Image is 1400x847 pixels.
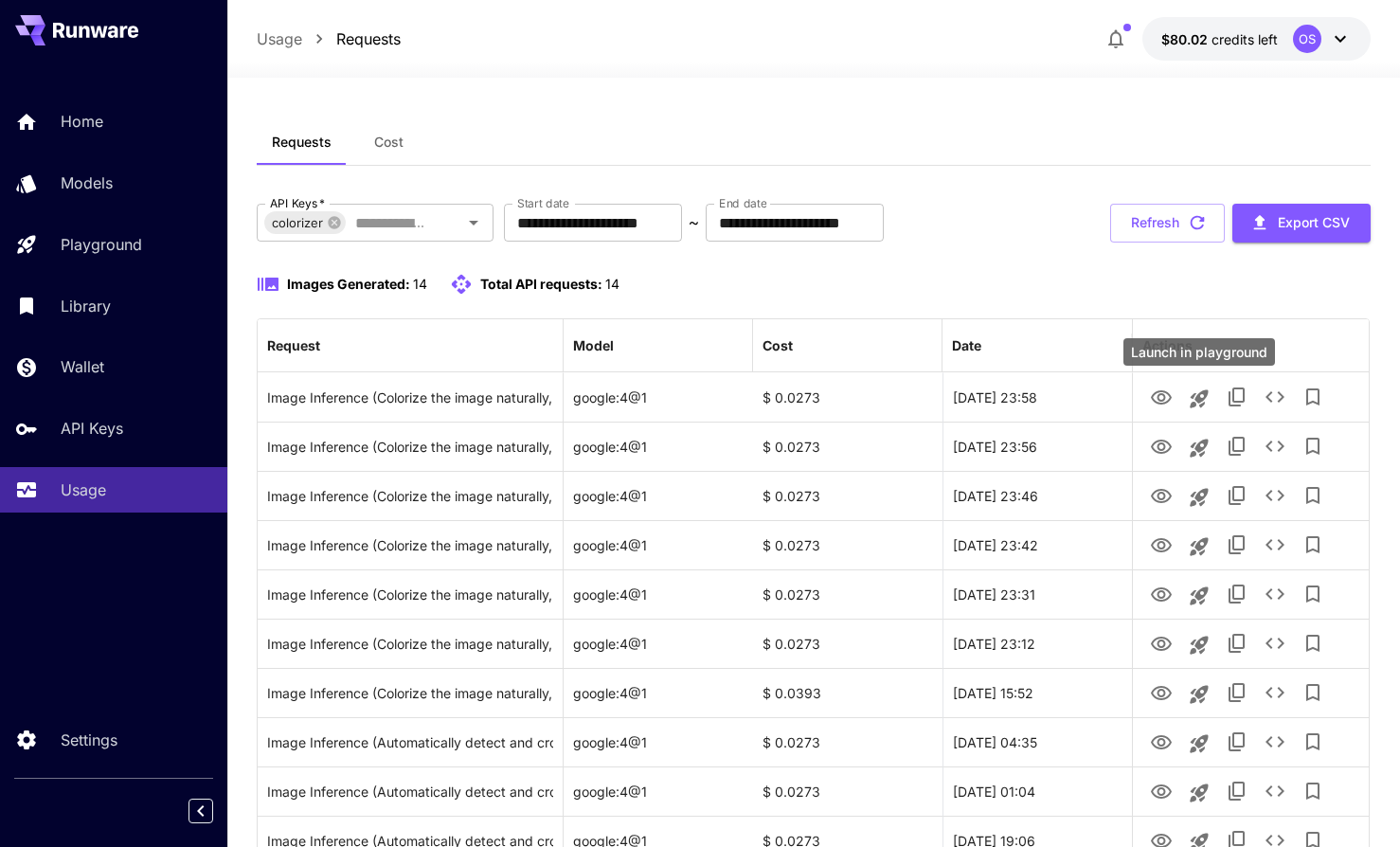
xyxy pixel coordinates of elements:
[1161,31,1212,47] span: $80.02
[1142,771,1180,810] button: View Image
[61,295,111,317] p: Library
[1256,378,1294,416] button: See details
[1294,427,1332,465] button: Add to library
[1256,723,1294,761] button: See details
[413,276,427,292] span: 14
[1180,380,1218,418] button: Launch in playground
[1256,427,1294,465] button: See details
[1142,722,1180,761] button: View Image
[267,521,553,569] div: Click to copy prompt
[1218,674,1256,712] button: Copy TaskUUID
[517,195,569,211] label: Start date
[267,472,553,520] div: Click to copy prompt
[188,799,213,823] button: Collapse sidebar
[952,337,981,353] div: Date
[1218,575,1256,613] button: Copy TaskUUID
[1142,525,1180,564] button: View Image
[1218,477,1256,514] button: Copy TaskUUID
[942,717,1132,766] div: 28 Aug, 2025 04:35
[1110,204,1225,243] button: Refresh
[573,337,614,353] div: Model
[564,619,753,668] div: google:4@1
[1232,204,1371,243] button: Export CSV
[267,423,553,471] div: Click to copy prompt
[689,211,699,234] p: ~
[564,766,753,816] div: google:4@1
[1180,528,1218,566] button: Launch in playground
[1180,429,1218,467] button: Launch in playground
[61,478,106,501] p: Usage
[564,471,753,520] div: google:4@1
[257,27,401,50] nav: breadcrumb
[1142,17,1371,61] button: $80.02147OS
[564,372,753,422] div: google:4@1
[267,620,553,668] div: Click to copy prompt
[942,520,1132,569] div: 28 Aug, 2025 23:42
[1294,378,1332,416] button: Add to library
[1294,575,1332,613] button: Add to library
[1142,377,1180,416] button: View Image
[61,233,142,256] p: Playground
[942,668,1132,717] div: 28 Aug, 2025 15:52
[1293,25,1321,53] div: OS
[267,373,553,422] div: Click to copy prompt
[1142,623,1180,662] button: View Image
[564,717,753,766] div: google:4@1
[270,195,325,211] label: API Keys
[460,209,487,236] button: Open
[1180,577,1218,615] button: Launch in playground
[1294,772,1332,810] button: Add to library
[264,211,346,234] div: colorizer
[374,134,404,151] span: Cost
[1218,526,1256,564] button: Copy TaskUUID
[942,372,1132,422] div: 28 Aug, 2025 23:58
[1180,676,1218,713] button: Launch in playground
[753,422,942,471] div: $ 0.0273
[753,471,942,520] div: $ 0.0273
[267,767,553,816] div: Click to copy prompt
[564,520,753,569] div: google:4@1
[61,171,113,194] p: Models
[564,569,753,619] div: google:4@1
[753,372,942,422] div: $ 0.0273
[1142,426,1180,465] button: View Image
[1218,772,1256,810] button: Copy TaskUUID
[605,276,619,292] span: 14
[264,212,331,234] span: colorizer
[1161,29,1278,49] div: $80.02147
[753,569,942,619] div: $ 0.0273
[942,766,1132,816] div: 28 Aug, 2025 01:04
[1123,338,1275,366] div: Launch in playground
[753,717,942,766] div: $ 0.0273
[1142,673,1180,712] button: View Image
[272,134,332,151] span: Requests
[1294,624,1332,662] button: Add to library
[564,668,753,717] div: google:4@1
[1142,476,1180,514] button: View Image
[1180,478,1218,516] button: Launch in playground
[336,27,401,50] a: Requests
[267,570,553,619] div: Click to copy prompt
[1180,774,1218,812] button: Launch in playground
[1294,526,1332,564] button: Add to library
[1218,427,1256,465] button: Copy TaskUUID
[1180,626,1218,664] button: Launch in playground
[753,766,942,816] div: $ 0.0273
[1294,674,1332,712] button: Add to library
[267,718,553,766] div: Click to copy prompt
[1294,723,1332,761] button: Add to library
[480,276,602,292] span: Total API requests:
[61,729,117,751] p: Settings
[257,27,302,50] a: Usage
[719,195,766,211] label: End date
[1256,624,1294,662] button: See details
[1218,378,1256,416] button: Copy TaskUUID
[1218,723,1256,761] button: Copy TaskUUID
[61,110,103,133] p: Home
[1256,526,1294,564] button: See details
[753,619,942,668] div: $ 0.0273
[942,569,1132,619] div: 28 Aug, 2025 23:31
[753,668,942,717] div: $ 0.0393
[61,417,123,440] p: API Keys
